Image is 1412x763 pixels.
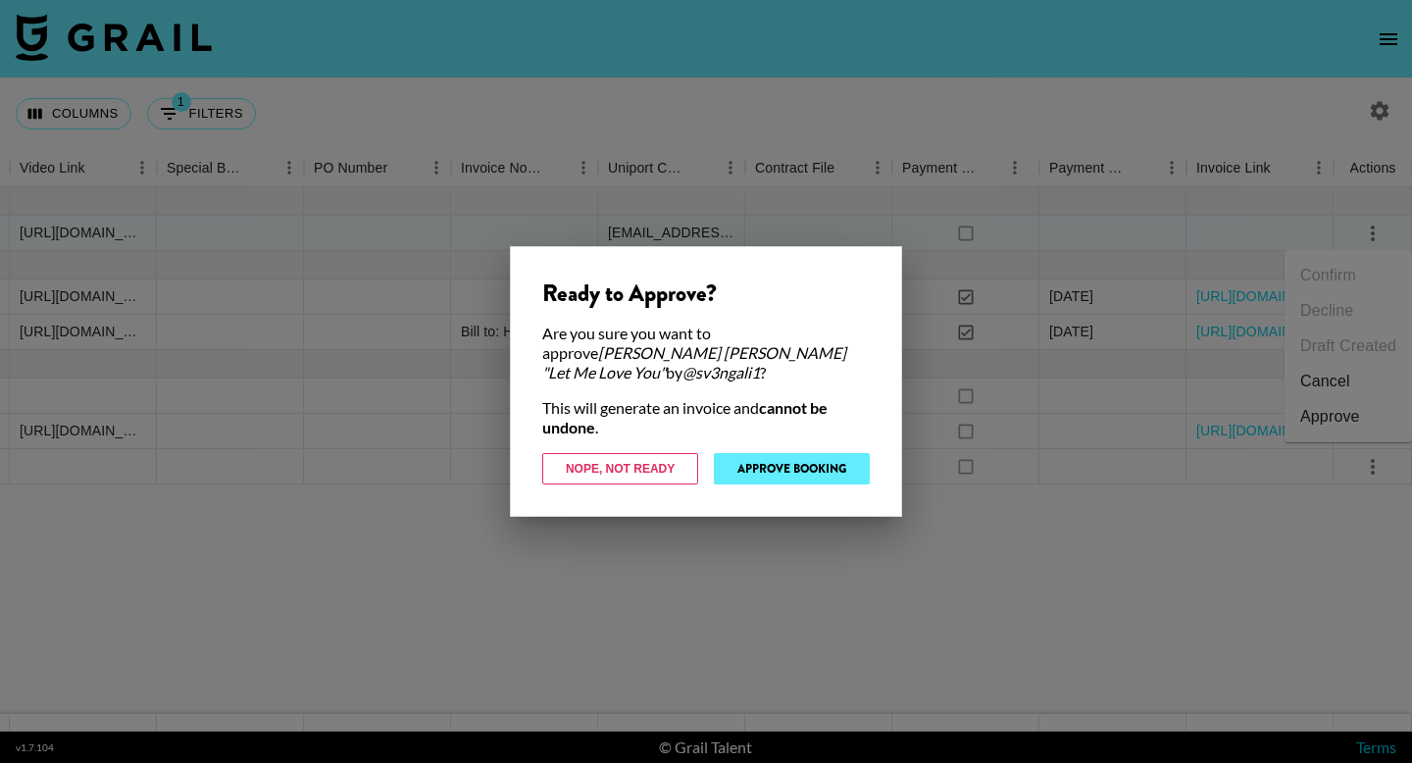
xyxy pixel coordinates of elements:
div: This will generate an invoice and . [542,398,870,437]
em: @ sv3ngali1 [682,363,760,381]
em: [PERSON_NAME] [PERSON_NAME] "Let Me Love You" [542,343,846,381]
button: Approve Booking [714,453,870,484]
div: Are you sure you want to approve by ? [542,324,870,382]
button: Nope, Not Ready [542,453,698,484]
div: Ready to Approve? [542,279,870,308]
strong: cannot be undone [542,398,828,436]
